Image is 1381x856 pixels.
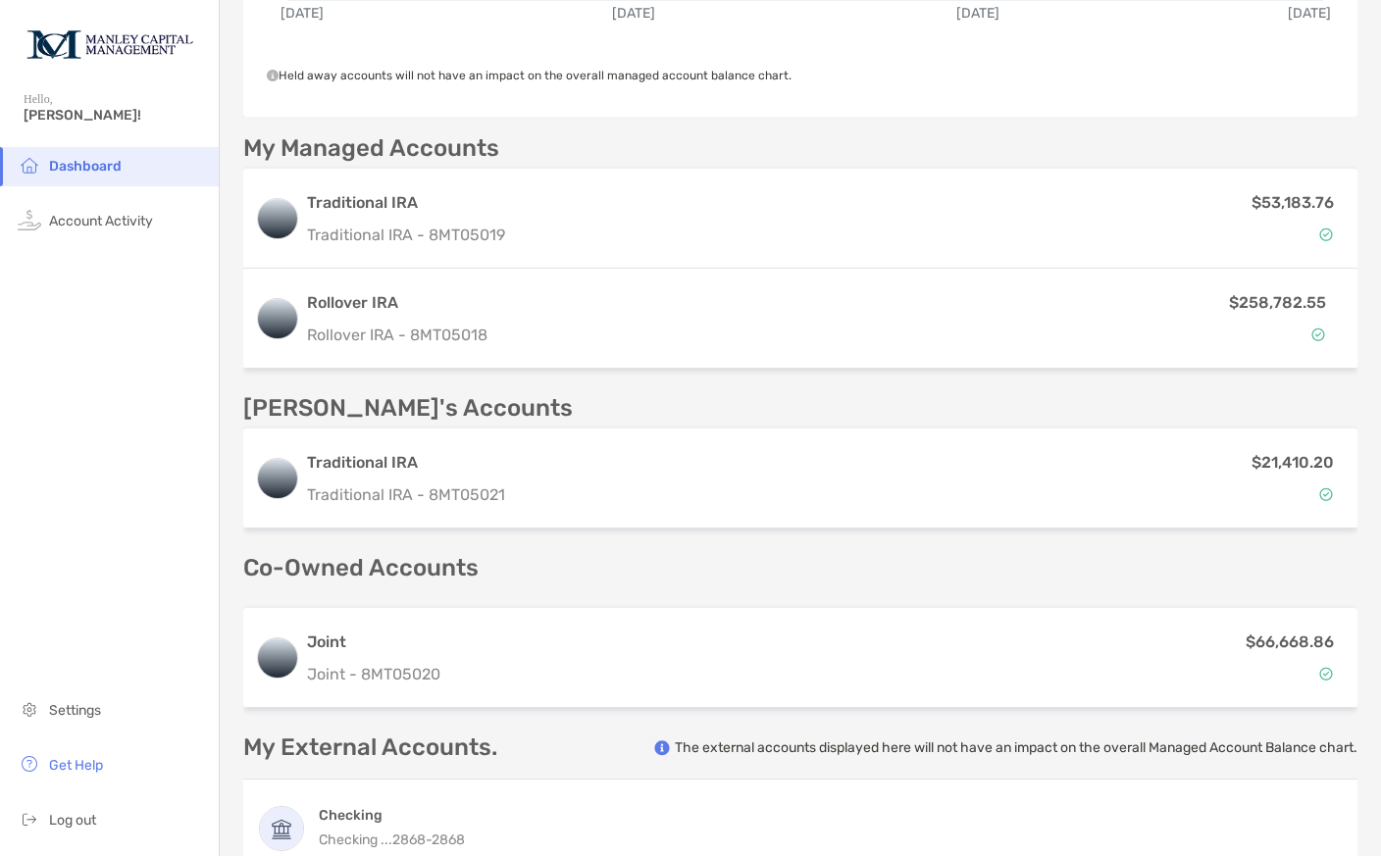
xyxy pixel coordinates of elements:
img: logo account [258,299,297,338]
span: Log out [49,812,96,829]
img: info [654,740,670,756]
p: $66,668.86 [1246,629,1334,654]
p: $21,410.20 [1252,450,1334,475]
text: [DATE] [1288,5,1331,22]
img: get-help icon [18,752,41,776]
p: Traditional IRA - 8MT05021 [307,482,505,507]
p: $53,183.76 [1252,190,1334,215]
h3: Joint [307,630,440,654]
span: Dashboard [49,158,122,175]
img: household icon [18,153,41,176]
p: My Managed Accounts [243,136,499,161]
h3: Traditional IRA [307,451,505,475]
p: Co-Owned Accounts [243,556,1357,580]
img: logout icon [18,807,41,831]
img: Account Status icon [1319,227,1333,241]
img: Checking ...2868 [260,807,303,850]
img: Zoe Logo [24,8,195,78]
span: Account Activity [49,213,153,229]
span: Get Help [49,757,103,774]
p: The external accounts displayed here will not have an impact on the overall Managed Account Balan... [675,738,1357,757]
img: logo account [258,199,297,238]
img: Account Status icon [1319,487,1333,501]
text: [DATE] [956,5,999,22]
text: [DATE] [281,5,324,22]
img: logo account [258,459,297,498]
span: [PERSON_NAME]! [24,107,207,124]
img: logo account [258,638,297,678]
p: Joint - 8MT05020 [307,662,440,686]
span: 2868 [432,831,465,848]
img: Account Status icon [1319,667,1333,680]
h3: Rollover IRA [307,291,957,315]
img: settings icon [18,697,41,721]
p: [PERSON_NAME]'s Accounts [243,396,573,421]
span: Held away accounts will not have an impact on the overall managed account balance chart. [267,69,792,82]
p: $258,782.55 [1229,290,1326,315]
img: activity icon [18,208,41,231]
h4: Checking [319,806,465,825]
p: My External Accounts. [243,735,497,760]
p: Traditional IRA - 8MT05019 [307,223,505,247]
h3: Traditional IRA [307,191,505,215]
p: Rollover IRA - 8MT05018 [307,323,957,347]
span: Settings [49,702,101,719]
img: Account Status icon [1311,327,1325,341]
text: [DATE] [612,5,655,22]
span: Checking ...2868 - [319,831,432,848]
